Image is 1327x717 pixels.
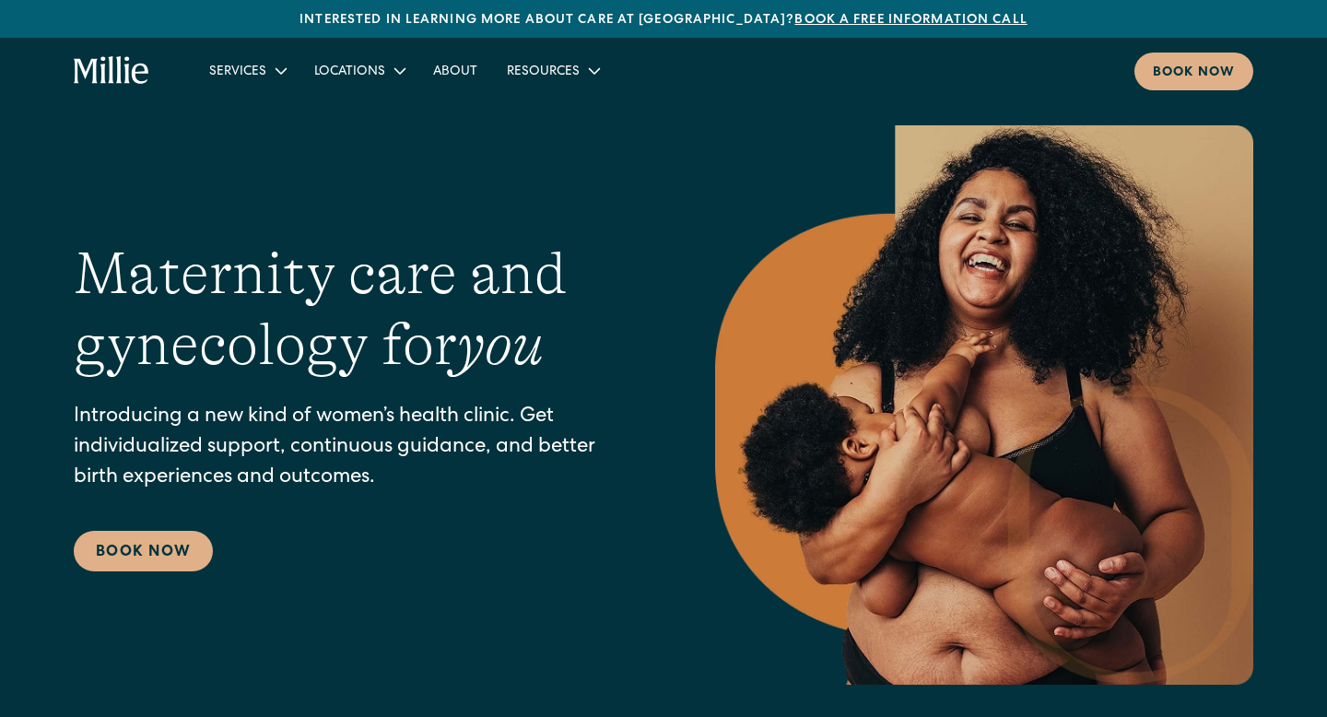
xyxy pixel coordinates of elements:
[492,55,613,86] div: Resources
[209,63,266,82] div: Services
[715,125,1253,685] img: Smiling mother with her baby in arms, celebrating body positivity and the nurturing bond of postp...
[74,403,641,494] p: Introducing a new kind of women’s health clinic. Get individualized support, continuous guidance,...
[194,55,299,86] div: Services
[299,55,418,86] div: Locations
[507,63,580,82] div: Resources
[74,531,213,571] a: Book Now
[1134,53,1253,90] a: Book now
[457,311,544,378] em: you
[418,55,492,86] a: About
[1153,64,1235,83] div: Book now
[74,239,641,381] h1: Maternity care and gynecology for
[314,63,385,82] div: Locations
[74,56,150,86] a: home
[794,14,1027,27] a: Book a free information call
